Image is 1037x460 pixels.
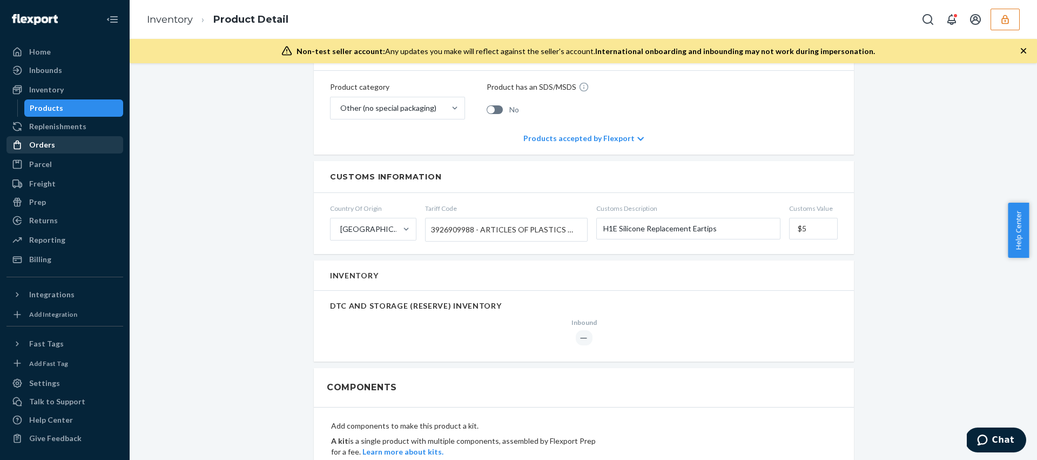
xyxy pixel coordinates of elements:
[340,224,402,235] div: [GEOGRAPHIC_DATA]
[29,254,51,265] div: Billing
[29,378,60,389] div: Settings
[213,14,288,25] a: Product Detail
[523,122,644,155] div: Products accepted by Flexport
[29,197,46,208] div: Prep
[1008,203,1029,258] button: Help Center
[330,204,416,213] span: Country Of Origin
[339,103,340,114] input: Other (no special packaging)
[29,215,58,226] div: Returns
[509,104,519,115] span: No
[6,335,123,352] button: Fast Tags
[431,221,576,239] span: 3926909988 - ARTICLES OF PLASTICS & ARTICLES OF OTHER MATERIALS OF HEADING 3901 TO 3914, NESOI
[6,308,123,322] a: Add Integration
[102,9,123,30] button: Close Navigation
[789,218,838,239] input: Customs Value
[967,428,1026,455] iframe: Opens a widget where you can chat to one of our agents
[29,159,52,170] div: Parcel
[29,121,86,132] div: Replenishments
[12,14,58,25] img: Flexport logo
[789,204,838,213] span: Customs Value
[6,411,123,429] a: Help Center
[330,302,838,310] h2: DTC AND STORAGE (RESERVE) INVENTORY
[29,338,64,349] div: Fast Tags
[595,46,875,56] span: International onboarding and inbounding may not work during impersonation.
[965,9,986,30] button: Open account menu
[6,175,123,192] a: Freight
[6,251,123,268] a: Billing
[6,62,123,79] a: Inbounds
[297,46,875,57] div: Any updates you make will reflect against the seller's account.
[576,330,592,345] div: ―
[29,289,75,300] div: Integrations
[487,82,576,92] p: Product has an SDS/MSDS
[941,9,962,30] button: Open notifications
[331,436,348,445] b: A kit
[29,396,85,407] div: Talk to Support
[29,46,51,57] div: Home
[29,235,65,245] div: Reporting
[6,430,123,447] button: Give Feedback
[29,84,64,95] div: Inventory
[327,381,397,394] h2: Components
[596,204,780,213] span: Customs Description
[6,81,123,98] a: Inventory
[29,178,56,189] div: Freight
[6,357,123,371] a: Add Fast Tag
[297,46,385,56] span: Non-test seller account:
[571,318,597,327] div: Inbound
[29,139,55,150] div: Orders
[6,375,123,392] a: Settings
[6,393,123,410] button: Talk to Support
[29,310,77,319] div: Add Integration
[917,9,939,30] button: Open Search Box
[138,4,297,36] ol: breadcrumbs
[29,415,73,425] div: Help Center
[6,43,123,61] a: Home
[6,286,123,303] button: Integrations
[6,156,123,173] a: Parcel
[330,82,465,92] p: Product category
[331,436,601,457] p: is a single product with multiple components, assembled by Flexport Prep for a fee.
[29,359,68,368] div: Add Fast Tag
[6,231,123,249] a: Reporting
[30,103,63,114] div: Products
[340,103,436,114] div: Other (no special packaging)
[24,99,124,117] a: Products
[339,224,340,235] input: [GEOGRAPHIC_DATA]
[6,212,123,229] a: Returns
[330,271,378,279] h2: Inventory
[425,204,588,213] span: Tariff Code
[6,136,123,154] a: Orders
[362,446,443,457] button: Learn more about kits.
[147,14,193,25] a: Inventory
[6,118,123,135] a: Replenishments
[29,433,82,444] div: Give Feedback
[6,194,123,211] a: Prep
[29,65,62,76] div: Inbounds
[330,172,838,182] h2: Customs Information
